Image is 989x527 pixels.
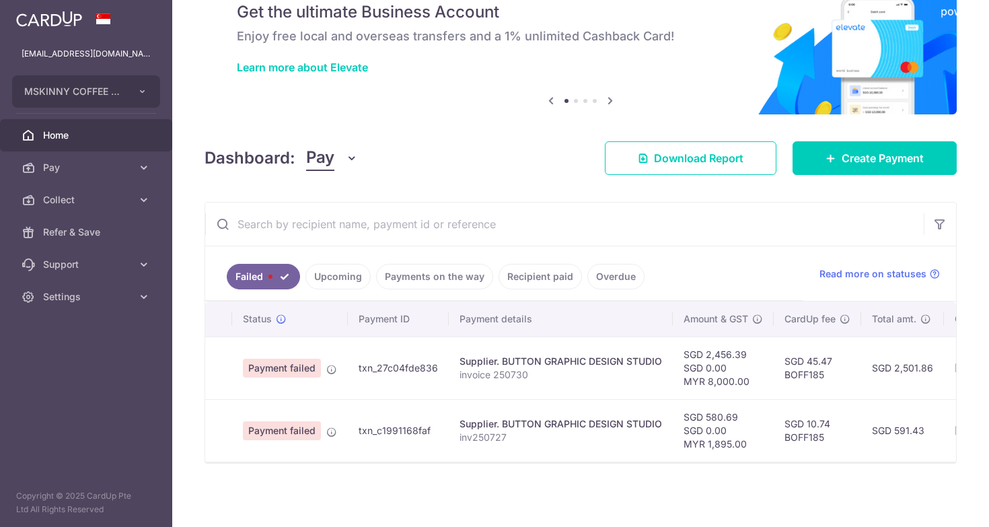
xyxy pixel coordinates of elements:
h4: Dashboard: [205,146,295,170]
a: Download Report [605,141,776,175]
span: Home [43,129,132,142]
td: SGD 2,501.86 [861,337,944,399]
span: CardUp fee [784,312,836,326]
h5: Get the ultimate Business Account [237,1,924,23]
span: Refer & Save [43,225,132,239]
button: Pay [306,145,358,171]
input: Search by recipient name, payment id or reference [205,203,924,246]
a: Upcoming [305,264,371,289]
a: Create Payment [793,141,957,175]
span: Total amt. [872,312,916,326]
span: Collect [43,193,132,207]
span: Read more on statuses [819,267,926,281]
td: SGD 45.47 BOFF185 [774,337,861,399]
span: Create Payment [842,150,924,166]
p: [EMAIL_ADDRESS][DOMAIN_NAME] [22,47,151,61]
img: CardUp [16,11,82,27]
p: invoice 250730 [460,368,662,382]
p: inv250727 [460,431,662,444]
td: SGD 591.43 [861,399,944,462]
span: Payment failed [243,421,321,440]
span: Pay [43,161,132,174]
th: Payment details [449,302,673,337]
a: Failed [227,264,300,289]
th: Payment ID [348,302,449,337]
div: Supplier. BUTTON GRAPHIC DESIGN STUDIO [460,417,662,431]
td: SGD 10.74 BOFF185 [774,399,861,462]
span: Status [243,312,272,326]
span: Pay [306,145,334,171]
a: Read more on statuses [819,267,940,281]
td: txn_c1991168faf [348,399,449,462]
span: Payment failed [243,359,321,378]
td: SGD 2,456.39 SGD 0.00 MYR 8,000.00 [673,337,774,399]
span: Settings [43,290,132,304]
td: SGD 580.69 SGD 0.00 MYR 1,895.00 [673,399,774,462]
button: MSKINNY COFFEE PTE. LTD. [12,75,160,108]
a: Payments on the way [376,264,493,289]
span: Download Report [654,150,743,166]
a: Recipient paid [499,264,582,289]
a: Overdue [587,264,645,289]
span: Amount & GST [684,312,748,326]
span: Support [43,258,132,271]
div: Supplier. BUTTON GRAPHIC DESIGN STUDIO [460,355,662,368]
span: MSKINNY COFFEE PTE. LTD. [24,85,124,98]
a: Learn more about Elevate [237,61,368,74]
td: txn_27c04fde836 [348,337,449,399]
h6: Enjoy free local and overseas transfers and a 1% unlimited Cashback Card! [237,28,924,44]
